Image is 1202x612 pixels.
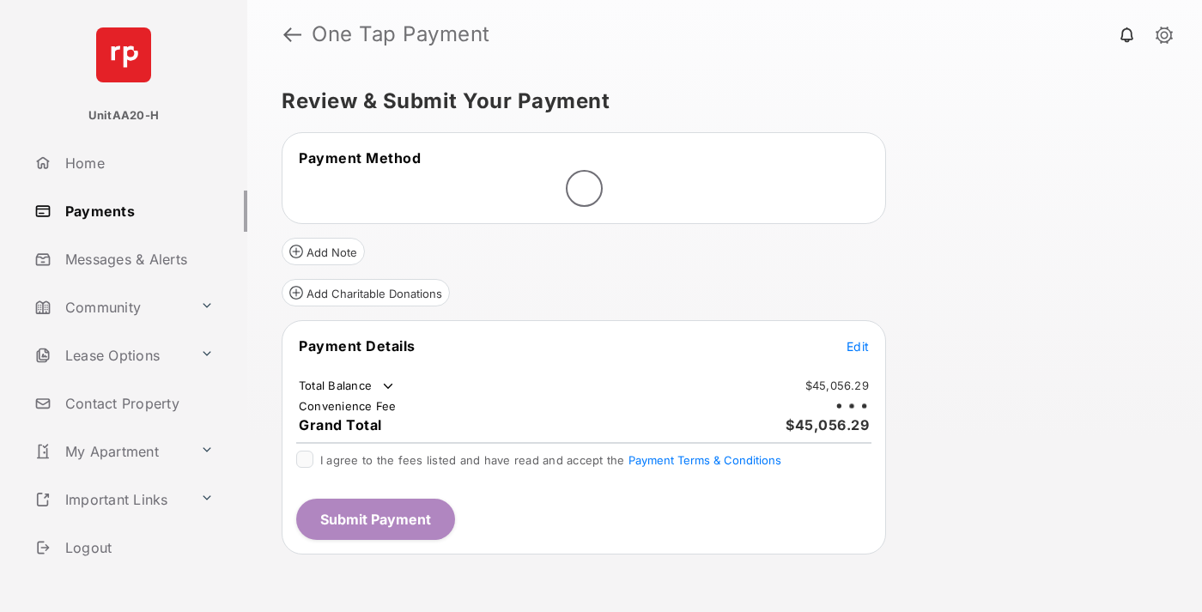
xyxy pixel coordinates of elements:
td: $45,056.29 [804,378,870,393]
button: Add Charitable Donations [282,279,450,306]
strong: One Tap Payment [312,24,490,45]
a: Home [27,142,247,184]
h5: Review & Submit Your Payment [282,91,1154,112]
button: Edit [847,337,869,354]
a: My Apartment [27,431,193,472]
a: Community [27,287,193,328]
button: Add Note [282,238,365,265]
a: Important Links [27,479,193,520]
a: Payments [27,191,247,232]
span: Payment Details [299,337,416,354]
span: Payment Method [299,149,421,167]
a: Lease Options [27,335,193,376]
button: I agree to the fees listed and have read and accept the [628,453,781,467]
span: $45,056.29 [786,416,869,433]
img: svg+xml;base64,PHN2ZyB4bWxucz0iaHR0cDovL3d3dy53My5vcmcvMjAwMC9zdmciIHdpZHRoPSI2NCIgaGVpZ2h0PSI2NC... [96,27,151,82]
a: Logout [27,527,247,568]
td: Convenience Fee [298,398,398,414]
a: Contact Property [27,383,247,424]
span: I agree to the fees listed and have read and accept the [320,453,781,467]
td: Total Balance [298,378,397,395]
p: UnitAA20-H [88,107,159,124]
button: Submit Payment [296,499,455,540]
span: Grand Total [299,416,382,433]
span: Edit [847,339,869,354]
a: Messages & Alerts [27,239,247,280]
